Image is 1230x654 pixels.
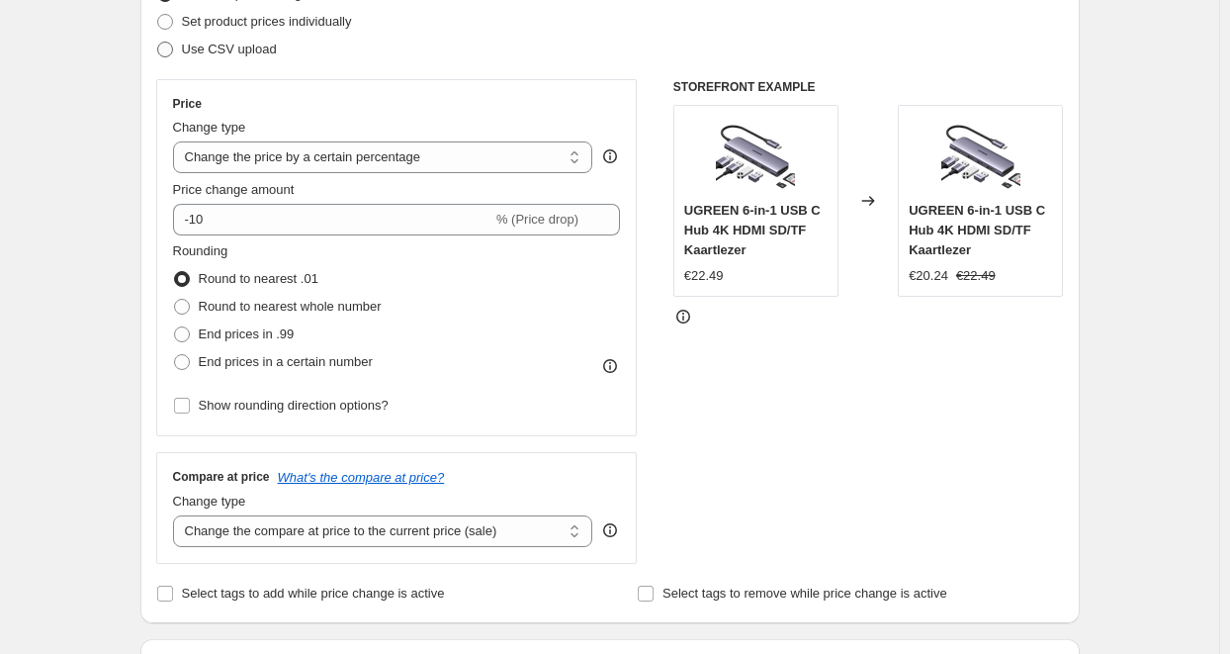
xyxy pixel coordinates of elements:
[182,42,277,56] span: Use CSV upload
[716,116,795,195] img: ugreen-6-in-1-usb-c-hub-4k-hdmi-sdtf-kaartlezer-662552_80x.png
[173,469,270,485] h3: Compare at price
[684,266,724,286] div: €22.49
[199,354,373,369] span: End prices in a certain number
[909,266,948,286] div: €20.24
[199,299,382,314] span: Round to nearest whole number
[600,146,620,166] div: help
[173,120,246,135] span: Change type
[173,96,202,112] h3: Price
[956,266,996,286] strike: €22.49
[173,204,492,235] input: -15
[941,116,1020,195] img: ugreen-6-in-1-usb-c-hub-4k-hdmi-sdtf-kaartlezer-662552_80x.png
[600,520,620,540] div: help
[199,271,318,286] span: Round to nearest .01
[182,14,352,29] span: Set product prices individually
[684,203,821,257] span: UGREEN 6-in-1 USB C Hub 4K HDMI SD/TF Kaartlezer
[278,470,445,485] button: What's the compare at price?
[199,327,295,341] span: End prices in .99
[662,586,947,601] span: Select tags to remove while price change is active
[909,203,1045,257] span: UGREEN 6-in-1 USB C Hub 4K HDMI SD/TF Kaartlezer
[496,212,578,227] span: % (Price drop)
[173,494,246,509] span: Change type
[199,398,389,413] span: Show rounding direction options?
[173,243,228,258] span: Rounding
[182,586,445,601] span: Select tags to add while price change is active
[173,182,295,197] span: Price change amount
[673,79,1064,95] h6: STOREFRONT EXAMPLE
